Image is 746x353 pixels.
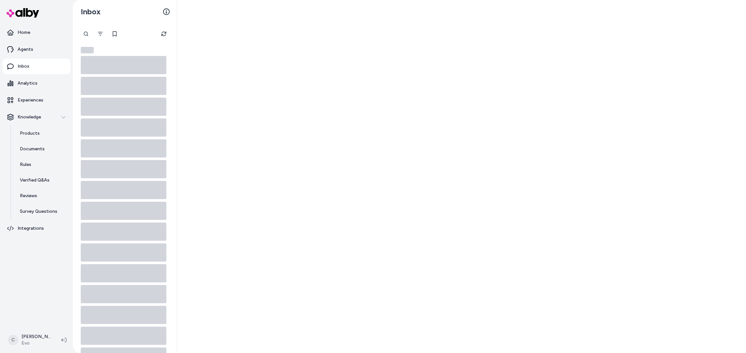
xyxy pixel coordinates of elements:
[18,46,33,53] p: Agents
[18,97,43,103] p: Experiences
[21,340,51,346] span: Evo
[94,27,107,40] button: Filter
[20,177,49,183] p: Verified Q&As
[8,335,18,345] span: C
[18,29,30,36] p: Home
[3,109,70,125] button: Knowledge
[13,141,70,157] a: Documents
[4,330,56,350] button: C[PERSON_NAME]Evo
[21,333,51,340] p: [PERSON_NAME]
[3,25,70,40] a: Home
[3,42,70,57] a: Agents
[3,75,70,91] a: Analytics
[13,157,70,172] a: Rules
[20,193,37,199] p: Reviews
[20,161,31,168] p: Rules
[20,208,57,215] p: Survey Questions
[81,7,101,17] h2: Inbox
[18,225,44,232] p: Integrations
[18,63,29,70] p: Inbox
[13,204,70,219] a: Survey Questions
[18,80,37,87] p: Analytics
[13,126,70,141] a: Products
[7,8,39,18] img: alby Logo
[3,59,70,74] a: Inbox
[157,27,170,40] button: Refresh
[20,130,40,137] p: Products
[20,146,45,152] p: Documents
[13,172,70,188] a: Verified Q&As
[18,114,41,120] p: Knowledge
[3,221,70,236] a: Integrations
[3,92,70,108] a: Experiences
[13,188,70,204] a: Reviews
